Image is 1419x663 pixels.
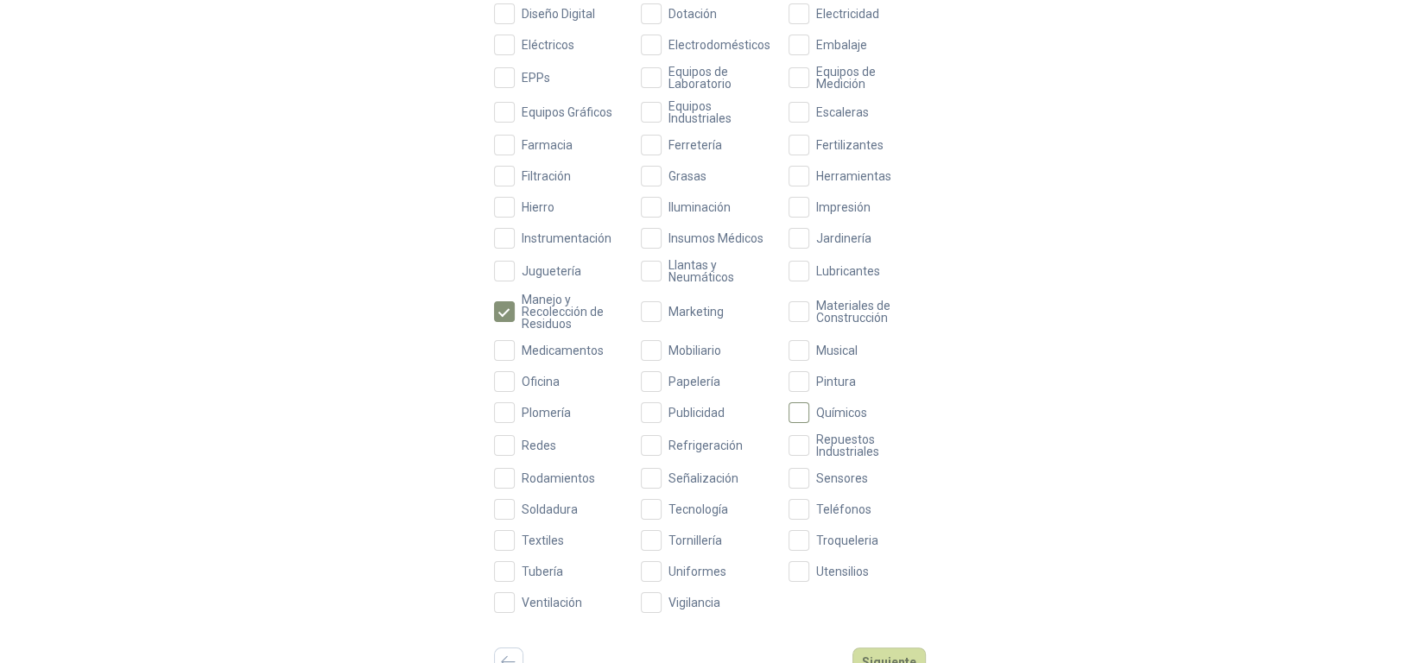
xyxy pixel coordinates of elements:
[809,106,876,118] span: Escaleras
[809,407,874,419] span: Químicos
[515,439,563,451] span: Redes
[515,472,602,484] span: Rodamientos
[809,232,878,244] span: Jardinería
[515,170,578,182] span: Filtración
[809,565,876,578] span: Utensilios
[809,534,885,546] span: Troqueleria
[662,534,729,546] span: Tornillería
[662,503,735,515] span: Tecnología
[662,407,732,419] span: Publicidad
[809,503,878,515] span: Teléfonos
[809,472,875,484] span: Sensores
[809,376,863,388] span: Pintura
[662,472,745,484] span: Señalización
[662,170,713,182] span: Grasas
[662,100,778,124] span: Equipos Industriales
[515,72,557,84] span: EPPs
[515,407,578,419] span: Plomería
[515,344,611,357] span: Medicamentos
[809,344,865,357] span: Musical
[662,306,731,318] span: Marketing
[662,66,778,90] span: Equipos de Laboratorio
[809,265,887,277] span: Lubricantes
[662,39,777,51] span: Electrodomésticos
[662,8,724,20] span: Dotación
[515,39,581,51] span: Eléctricos
[809,66,926,90] span: Equipos de Medición
[662,565,733,578] span: Uniformes
[515,139,580,151] span: Farmacia
[515,8,602,20] span: Diseño Digital
[662,259,778,283] span: Llantas y Neumáticos
[809,8,886,20] span: Electricidad
[662,139,729,151] span: Ferretería
[809,170,898,182] span: Herramientas
[662,439,750,451] span: Refrigeración
[515,201,561,213] span: Hierro
[809,39,874,51] span: Embalaje
[809,433,926,458] span: Repuestos Industriales
[662,376,727,388] span: Papelería
[515,376,567,388] span: Oficina
[515,565,570,578] span: Tubería
[515,503,585,515] span: Soldadura
[515,534,571,546] span: Textiles
[809,300,926,324] span: Materiales de Construcción
[809,139,890,151] span: Fertilizantes
[515,597,589,609] span: Ventilación
[662,232,770,244] span: Insumos Médicos
[809,201,877,213] span: Impresión
[515,106,619,118] span: Equipos Gráficos
[515,232,618,244] span: Instrumentación
[515,294,631,330] span: Manejo y Recolección de Residuos
[662,201,738,213] span: Iluminación
[662,344,728,357] span: Mobiliario
[515,265,588,277] span: Juguetería
[662,597,727,609] span: Vigilancia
